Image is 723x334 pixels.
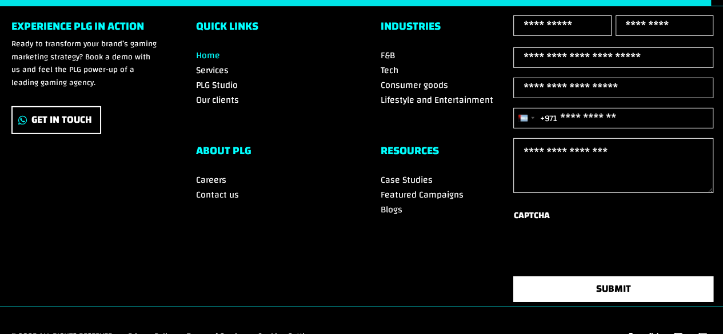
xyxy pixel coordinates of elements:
[196,145,342,162] h6: ABOUT PLG
[11,38,158,89] p: Ready to transform your brand’s gaming marketing strategy? Book a demo with us and feel the PLG p...
[196,62,229,79] a: Services
[196,91,239,108] a: Our clients
[540,111,557,126] div: +971
[514,108,557,128] button: Selected country
[381,47,395,64] a: F&B
[513,208,549,223] label: CAPTCHA
[381,21,527,38] h6: Industries
[513,228,687,273] iframe: reCAPTCHA
[196,77,238,94] a: PLG Studio
[381,201,402,218] a: Blogs
[513,276,713,302] button: SUBMIT
[196,186,239,203] a: Contact us
[196,171,226,188] a: Careers
[381,62,398,79] a: Tech
[11,106,101,134] a: Get In Touch
[381,186,464,203] a: Featured Campaigns
[381,77,448,94] a: Consumer goods
[666,279,723,334] iframe: Chat Widget
[11,21,158,38] h6: Experience PLG in Action
[381,145,527,162] h6: RESOURCES
[381,91,493,108] a: Lifestyle and Entertainment
[196,21,342,38] h6: Quick Links
[196,47,220,64] a: Home
[381,171,433,188] a: Case Studies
